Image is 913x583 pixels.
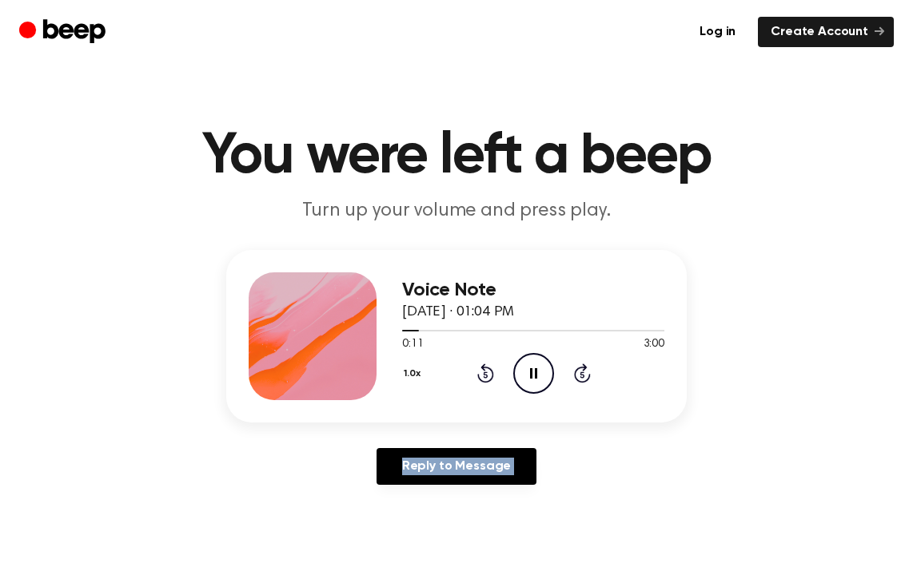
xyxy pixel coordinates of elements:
[644,336,664,353] span: 3:00
[402,360,427,387] button: 1.0x
[687,17,748,47] a: Log in
[19,17,110,48] a: Beep
[402,336,423,353] span: 0:11
[377,448,536,485] a: Reply to Message
[402,280,664,301] h3: Voice Note
[150,198,763,224] p: Turn up your volume and press play.
[47,128,866,185] h1: You were left a beep
[402,305,514,319] span: [DATE] · 01:04 PM
[758,17,894,47] a: Create Account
